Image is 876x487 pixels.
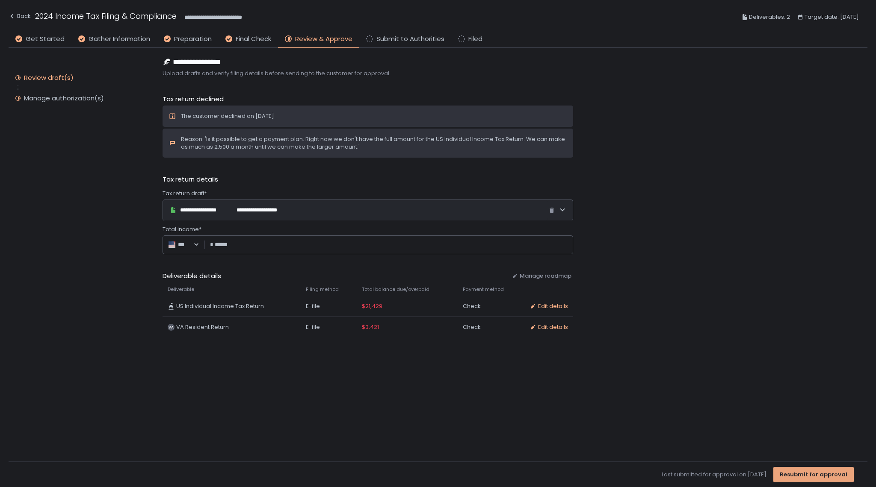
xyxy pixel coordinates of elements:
span: $3,421 [362,323,379,331]
span: Gather Information [89,34,150,44]
span: Target date: [DATE] [805,12,859,22]
span: Total balance due/overpaid [362,286,429,293]
span: Filed [468,34,482,44]
div: E-file [306,302,352,310]
input: Search for option [189,241,192,249]
div: The customer declined on [DATE] [181,112,274,120]
div: Search for option [168,241,199,249]
button: Edit details [530,302,568,310]
span: Deliverable [168,286,194,293]
span: Tax return draft* [163,190,207,197]
button: Resubmit for approval [773,467,854,482]
div: Back [9,11,31,21]
div: Reason: 'Is it possible to get a payment plan. Right now we don't have the full amount for the US... [181,135,567,151]
span: Tax return details [163,175,218,185]
div: Resubmit for approval [780,471,847,478]
text: VA [169,325,174,330]
span: Payment method [463,286,504,293]
button: Edit details [530,323,568,331]
span: Final Check [236,34,271,44]
span: Filing method [306,286,339,293]
span: Preparation [174,34,212,44]
span: Last submitted for approval on [DATE] [662,471,766,478]
span: Submit to Authorities [376,34,444,44]
span: US Individual Income Tax Return [176,302,264,310]
span: Total income* [163,226,201,233]
span: Manage roadmap [520,272,571,280]
span: Deliverable details [163,271,505,281]
button: Manage roadmap [512,272,571,280]
div: Review draft(s) [24,73,74,82]
div: Manage authorization(s) [24,94,104,103]
span: Review & Approve [295,34,352,44]
span: Check [463,302,481,310]
span: Get Started [26,34,65,44]
span: VA Resident Return [176,323,229,331]
button: Back [9,10,31,24]
h1: 2024 Income Tax Filing & Compliance [35,10,177,22]
span: Tax return declined [163,94,224,104]
span: $21,429 [362,302,382,310]
span: Upload drafts and verify filing details before sending to the customer for approval. [163,70,573,77]
span: Check [463,323,481,331]
div: E-file [306,323,352,331]
span: Deliverables: 2 [749,12,790,22]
